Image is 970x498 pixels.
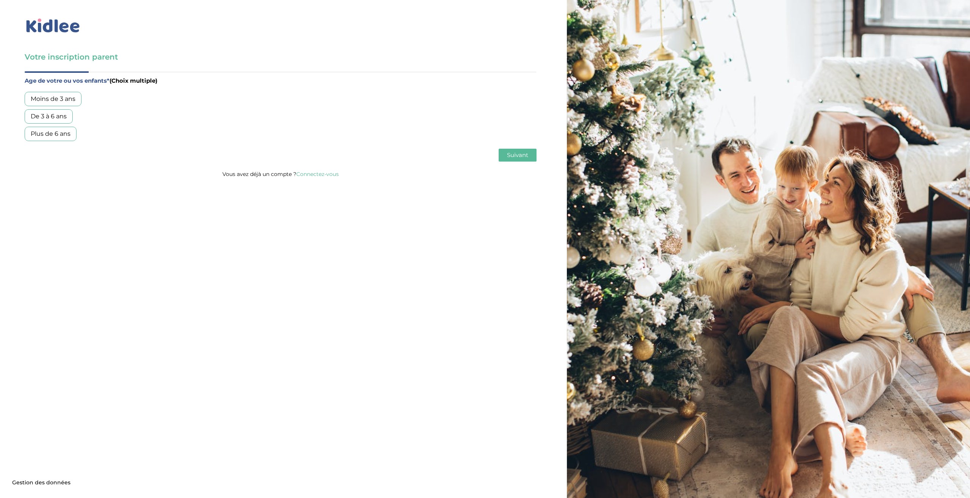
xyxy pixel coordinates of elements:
label: Age de votre ou vos enfants* [25,76,537,86]
div: Plus de 6 ans [25,127,77,141]
div: De 3 à 6 ans [25,109,73,124]
span: (Choix multiple) [110,77,157,84]
div: Moins de 3 ans [25,92,81,106]
button: Gestion des données [8,475,75,491]
img: logo_kidlee_bleu [25,17,81,35]
a: Connectez-vous [296,171,339,178]
button: Suivant [499,149,537,162]
span: Gestion des données [12,479,70,486]
span: Suivant [507,151,528,159]
button: Précédent [25,149,60,162]
h3: Votre inscription parent [25,52,537,62]
p: Vous avez déjà un compte ? [25,169,537,179]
